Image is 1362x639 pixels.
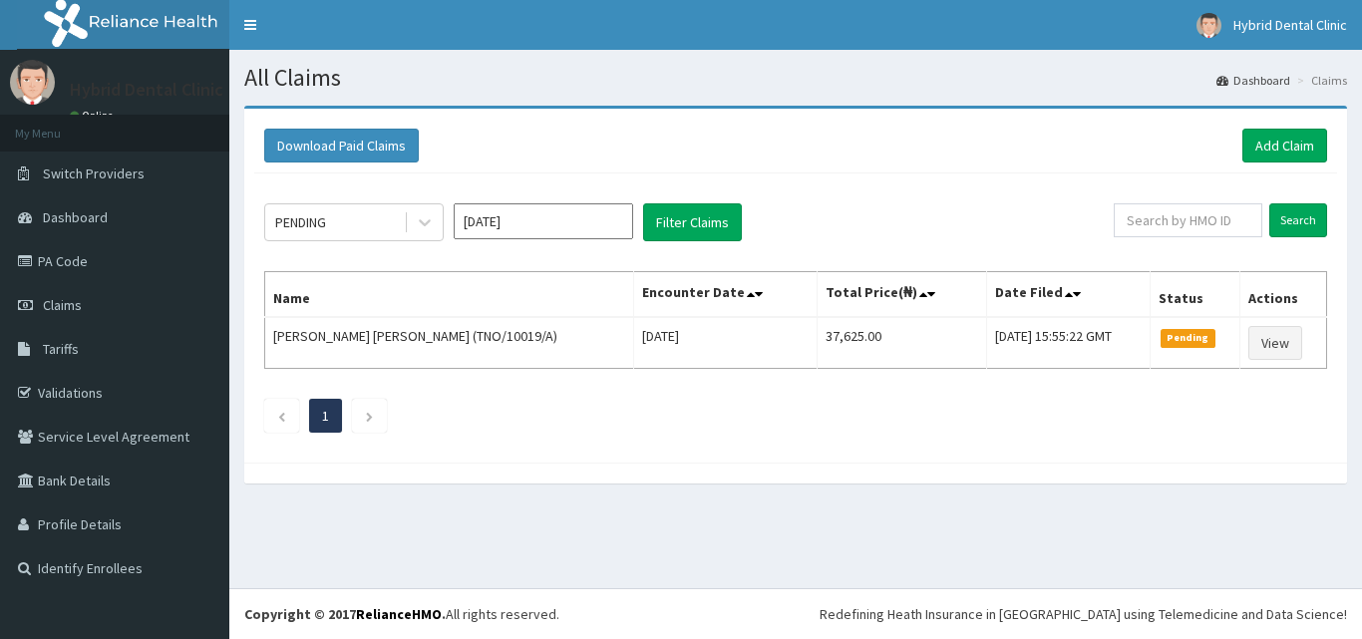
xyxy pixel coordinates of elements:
[1216,72,1290,89] a: Dashboard
[820,604,1347,624] div: Redefining Heath Insurance in [GEOGRAPHIC_DATA] using Telemedicine and Data Science!
[986,317,1150,369] td: [DATE] 15:55:22 GMT
[244,65,1347,91] h1: All Claims
[43,208,108,226] span: Dashboard
[244,605,446,623] strong: Copyright © 2017 .
[229,588,1362,639] footer: All rights reserved.
[70,109,118,123] a: Online
[356,605,442,623] a: RelianceHMO
[1114,203,1262,237] input: Search by HMO ID
[817,272,986,318] th: Total Price(₦)
[322,407,329,425] a: Page 1 is your current page
[1292,72,1347,89] li: Claims
[265,272,634,318] th: Name
[43,340,79,358] span: Tariffs
[10,60,55,105] img: User Image
[1196,13,1221,38] img: User Image
[1242,129,1327,162] a: Add Claim
[633,317,817,369] td: [DATE]
[1161,329,1215,347] span: Pending
[277,407,286,425] a: Previous page
[1248,326,1302,360] a: View
[365,407,374,425] a: Next page
[70,81,223,99] p: Hybrid Dental Clinic
[43,296,82,314] span: Claims
[43,164,145,182] span: Switch Providers
[986,272,1150,318] th: Date Filed
[1233,16,1347,34] span: Hybrid Dental Clinic
[454,203,633,239] input: Select Month and Year
[817,317,986,369] td: 37,625.00
[264,129,419,162] button: Download Paid Claims
[643,203,742,241] button: Filter Claims
[633,272,817,318] th: Encounter Date
[1269,203,1327,237] input: Search
[1240,272,1327,318] th: Actions
[1150,272,1239,318] th: Status
[265,317,634,369] td: [PERSON_NAME] [PERSON_NAME] (TNO/10019/A)
[275,212,326,232] div: PENDING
